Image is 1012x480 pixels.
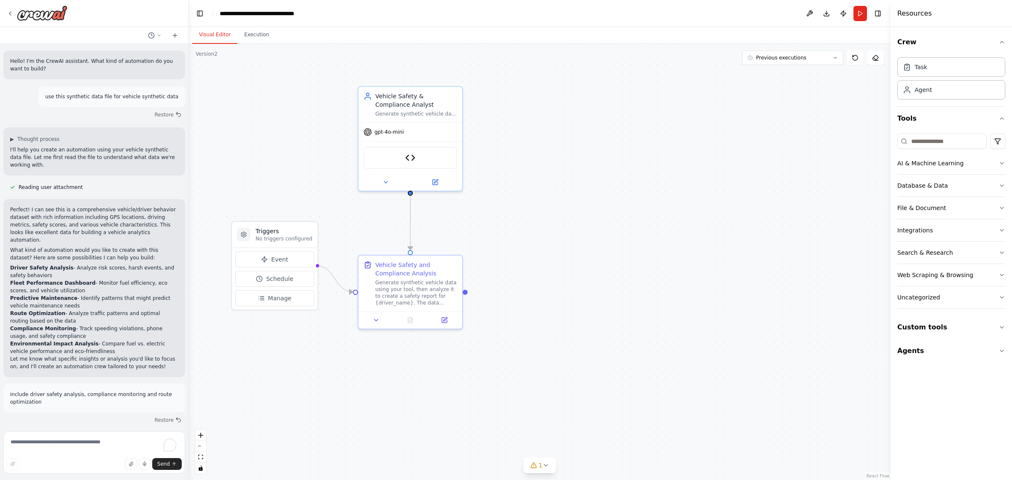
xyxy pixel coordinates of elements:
[168,30,182,40] button: Start a new chat
[231,221,318,310] div: TriggersNo triggers configuredEventScheduleManage
[125,458,137,470] button: Upload files
[10,265,73,271] strong: Driver Safety Analysis
[10,264,178,279] li: - Analyze risk scores, harsh events, and safety behaviors
[897,30,1005,54] button: Crew
[897,286,1005,308] button: Uncategorized
[3,431,185,474] textarea: To enrich screen reader interactions, please activate Accessibility in Grammarly extension settings
[872,8,884,19] button: Hide right sidebar
[256,235,312,242] p: No triggers configured
[897,248,953,257] div: Search & Research
[317,262,353,296] g: Edge from triggers to 0a61d1a0-07ff-4b8d-8484-8aa72dcdf865
[374,129,404,135] span: gpt-4o-mini
[151,109,185,121] button: Restore
[897,175,1005,197] button: Database & Data
[10,326,76,332] strong: Compliance Monitoring
[235,251,314,267] button: Event
[195,430,206,474] div: React Flow controls
[375,111,457,117] div: Generate synthetic vehicle data and create a safety report for {driver_name}. Focus on safety sco...
[411,177,459,187] button: Open in side panel
[157,461,170,467] span: Send
[19,184,83,191] span: Reading user attachment
[271,255,288,264] span: Event
[897,8,932,19] h4: Resources
[897,293,940,302] div: Uncategorized
[10,57,178,73] p: Hello! I'm the CrewAI assistant. What kind of automation do you want to build?
[897,219,1005,241] button: Integrations
[375,92,457,109] div: Vehicle Safety & Compliance Analyst
[393,315,428,325] button: No output available
[151,414,185,426] button: Restore
[897,242,1005,264] button: Search & Research
[10,280,96,286] strong: Fleet Performance Dashboard
[915,63,927,71] div: Task
[10,310,65,316] strong: Route Optimization
[10,340,178,355] li: - Compare fuel vs. electric vehicle performance and eco-friendliness
[897,271,973,279] div: Web Scraping & Browsing
[897,197,1005,219] button: File & Document
[237,26,276,44] button: Execution
[358,255,463,329] div: Vehicle Safety and Compliance AnalysisGenerate synthetic vehicle data using your tool, then analy...
[266,275,293,283] span: Schedule
[10,136,14,143] span: ▶
[256,227,312,235] h3: Triggers
[192,26,237,44] button: Visual Editor
[756,54,806,61] span: Previous executions
[897,130,1005,316] div: Tools
[235,271,314,287] button: Schedule
[10,341,99,347] strong: Environmental Impact Analysis
[742,51,843,65] button: Previous executions
[897,316,1005,339] button: Custom tools
[10,355,178,370] p: Let me know what specific insights or analysis you'd like to focus on, and I'll create an automat...
[235,290,314,306] button: Manage
[195,452,206,463] button: fit view
[524,458,556,473] button: 1
[897,107,1005,130] button: Tools
[268,294,292,302] span: Manage
[10,146,178,169] p: I'll help you create an automation using your vehicle synthetic data file. Let me first read the ...
[897,152,1005,174] button: AI & Machine Learning
[145,30,165,40] button: Switch to previous chat
[430,315,459,325] button: Open in side panel
[358,86,463,191] div: Vehicle Safety & Compliance AnalystGenerate synthetic vehicle data and create a safety report for...
[139,458,151,470] button: Click to speak your automation idea
[897,54,1005,106] div: Crew
[7,458,19,470] button: Improve this prompt
[375,261,457,278] div: Vehicle Safety and Compliance Analysis
[194,8,206,19] button: Hide left sidebar
[897,339,1005,363] button: Agents
[45,93,178,100] p: use this synthetic data file for vehicle synthetic data
[406,195,414,250] g: Edge from 0aac9775-53f1-45ad-94fe-d21f92bc4d20 to 0a61d1a0-07ff-4b8d-8484-8aa72dcdf865
[915,86,932,94] div: Agent
[10,279,178,294] li: - Monitor fuel efficiency, eco scores, and vehicle utilization
[405,153,415,163] img: Synthetic Vehicle Data Generator
[10,246,178,262] p: What kind of automation would you like to create with this dataset? Here are some possibilities I...
[196,51,218,57] div: Version 2
[897,159,964,167] div: AI & Machine Learning
[897,264,1005,286] button: Web Scraping & Browsing
[897,181,948,190] div: Database & Data
[10,294,178,310] li: - Identify patterns that might predict vehicle maintenance needs
[220,9,294,18] nav: breadcrumb
[10,310,178,325] li: - Analyze traffic patterns and optimal routing based on the data
[10,295,78,301] strong: Predictive Maintenance
[10,136,59,143] button: ▶Thought process
[195,463,206,474] button: toggle interactivity
[375,279,457,306] div: Generate synthetic vehicle data using your tool, then analyze it to create a safety report for {d...
[195,430,206,441] button: zoom in
[897,226,933,235] div: Integrations
[10,325,178,340] li: - Track speeding violations, phone usage, and safety compliance
[539,461,543,469] span: 1
[152,458,182,470] button: Send
[195,441,206,452] button: zoom out
[17,136,59,143] span: Thought process
[17,5,67,21] img: Logo
[897,204,946,212] div: File & Document
[867,474,889,478] a: React Flow attribution
[10,391,178,406] p: include driver safety analysis, compliance monitoring and route optimization
[10,206,178,244] p: Perfect! I can see this is a comprehensive vehicle/driver behavior dataset with rich information ...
